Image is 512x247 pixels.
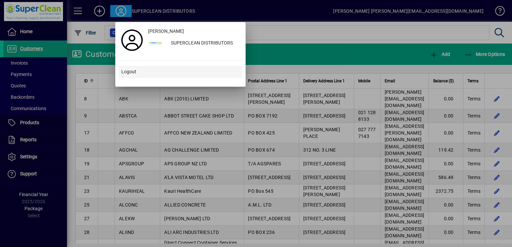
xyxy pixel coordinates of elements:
a: Profile [119,34,145,46]
button: Logout [119,66,242,78]
div: SUPERCLEAN DISTRIBUTORS [166,37,242,50]
span: [PERSON_NAME] [148,28,184,35]
span: Logout [121,68,136,75]
a: [PERSON_NAME] [145,25,242,37]
button: SUPERCLEAN DISTRIBUTORS [145,37,242,50]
